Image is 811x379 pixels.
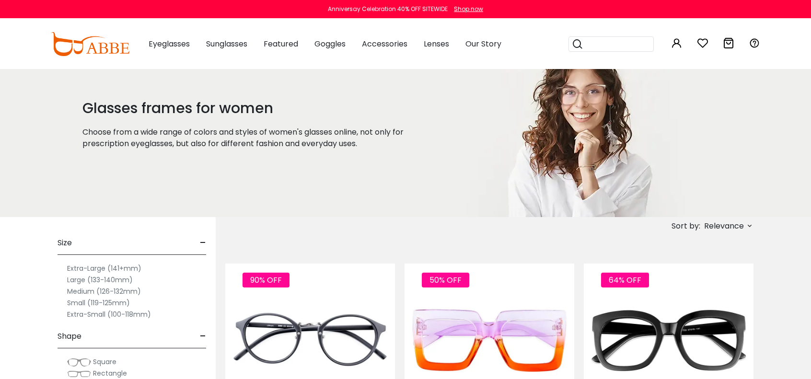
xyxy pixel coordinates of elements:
[67,357,91,367] img: Square.png
[455,49,699,217] img: glasses frames for women
[422,273,469,287] span: 50% OFF
[601,273,649,287] span: 64% OFF
[58,325,81,348] span: Shape
[264,38,298,49] span: Featured
[67,263,141,274] label: Extra-Large (141+mm)
[449,5,483,13] a: Shop now
[362,38,407,49] span: Accessories
[314,38,346,49] span: Goggles
[82,100,431,117] h1: Glasses frames for women
[200,325,206,348] span: -
[243,273,290,287] span: 90% OFF
[67,369,91,379] img: Rectangle.png
[93,368,127,378] span: Rectangle
[672,220,700,231] span: Sort by:
[328,5,448,13] div: Anniversay Celebration 40% OFF SITEWIDE
[67,286,141,297] label: Medium (126-132mm)
[67,274,133,286] label: Large (133-140mm)
[200,231,206,254] span: -
[454,5,483,13] div: Shop now
[465,38,501,49] span: Our Story
[82,126,431,149] p: Choose from a wide range of colors and styles of women's glasses online, not only for prescriptio...
[58,231,72,254] span: Size
[51,32,129,56] img: abbeglasses.com
[93,357,116,367] span: Square
[424,38,449,49] span: Lenses
[206,38,247,49] span: Sunglasses
[67,309,151,320] label: Extra-Small (100-118mm)
[149,38,190,49] span: Eyeglasses
[67,297,130,309] label: Small (119-125mm)
[704,218,744,235] span: Relevance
